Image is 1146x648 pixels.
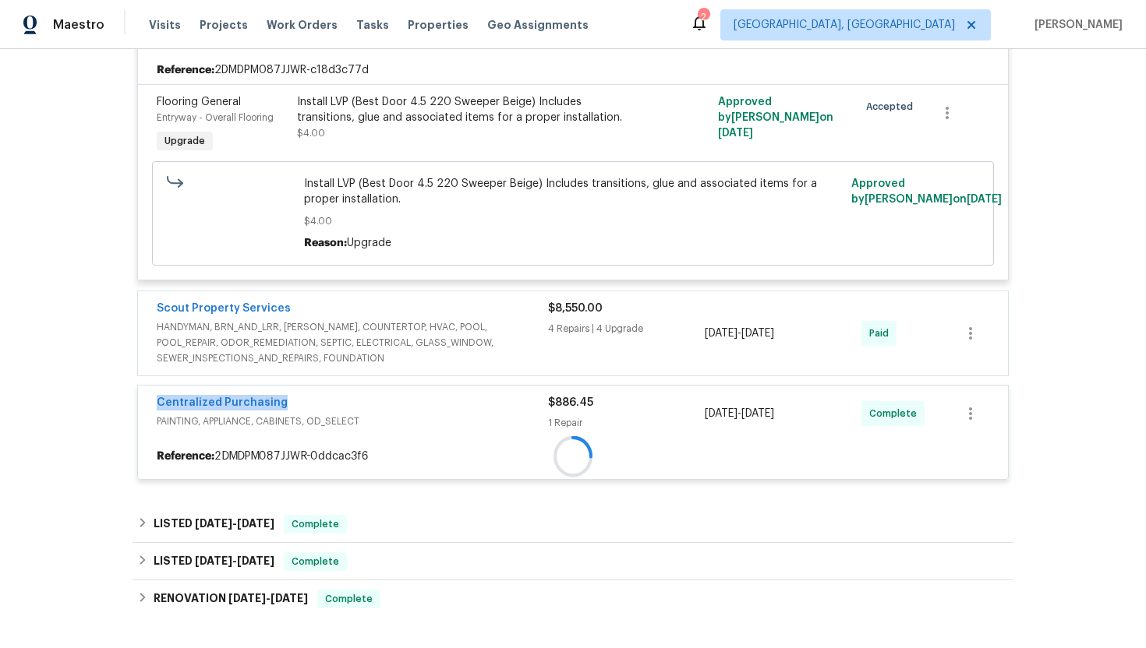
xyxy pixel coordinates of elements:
[705,408,737,419] span: [DATE]
[487,17,589,33] span: Geo Assignments
[869,406,923,421] span: Complete
[304,213,843,229] span: $4.00
[200,17,248,33] span: Projects
[158,133,211,149] span: Upgrade
[705,326,774,341] span: -
[195,555,274,566] span: -
[285,554,345,569] span: Complete
[157,414,548,429] span: PAINTING, APPLIANCE, CABINETS, OD_SELECT
[718,128,753,139] span: [DATE]
[698,9,709,25] div: 2
[237,518,274,529] span: [DATE]
[228,593,266,604] span: [DATE]
[1028,17,1123,33] span: [PERSON_NAME]
[967,194,1002,205] span: [DATE]
[304,176,843,207] span: Install LVP (Best Door 4.5 220 Sweeper Beige) Includes transitions, glue and associated items for...
[734,17,955,33] span: [GEOGRAPHIC_DATA], [GEOGRAPHIC_DATA]
[285,516,345,532] span: Complete
[297,129,325,138] span: $4.00
[228,593,308,604] span: -
[157,303,291,314] a: Scout Property Services
[154,590,308,608] h6: RENOVATION
[195,518,274,529] span: -
[237,555,274,566] span: [DATE]
[154,515,274,534] h6: LISTED
[133,580,1013,618] div: RENOVATION [DATE]-[DATE]Complete
[548,397,593,408] span: $886.45
[869,326,895,341] span: Paid
[157,113,274,122] span: Entryway - Overall Flooring
[718,97,833,139] span: Approved by [PERSON_NAME] on
[133,505,1013,543] div: LISTED [DATE]-[DATE]Complete
[133,543,1013,580] div: LISTED [DATE]-[DATE]Complete
[851,178,1002,205] span: Approved by [PERSON_NAME] on
[866,99,919,114] span: Accepted
[297,94,638,125] div: Install LVP (Best Door 4.5 220 Sweeper Beige) Includes transitions, glue and associated items for...
[157,319,548,366] span: HANDYMAN, BRN_AND_LRR, [PERSON_NAME], COUNTERTOP, HVAC, POOL, POOL_REPAIR, ODOR_REMEDIATION, SEPT...
[548,303,603,314] span: $8,550.00
[705,406,774,421] span: -
[157,62,214,78] b: Reference:
[157,97,241,107] span: Flooring General
[304,238,347,248] span: Reason:
[138,56,1008,84] div: 2DMDPM087JJWR-c18d3c77d
[705,328,737,339] span: [DATE]
[271,593,308,604] span: [DATE]
[548,321,705,336] div: 4 Repairs | 4 Upgrade
[741,328,774,339] span: [DATE]
[267,17,338,33] span: Work Orders
[319,591,379,607] span: Complete
[53,17,104,33] span: Maestro
[356,19,389,30] span: Tasks
[195,555,232,566] span: [DATE]
[408,17,469,33] span: Properties
[149,17,181,33] span: Visits
[154,552,274,571] h6: LISTED
[157,397,288,408] a: Centralized Purchasing
[195,518,232,529] span: [DATE]
[548,415,705,431] div: 1 Repair
[741,408,774,419] span: [DATE]
[347,238,391,248] span: Upgrade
